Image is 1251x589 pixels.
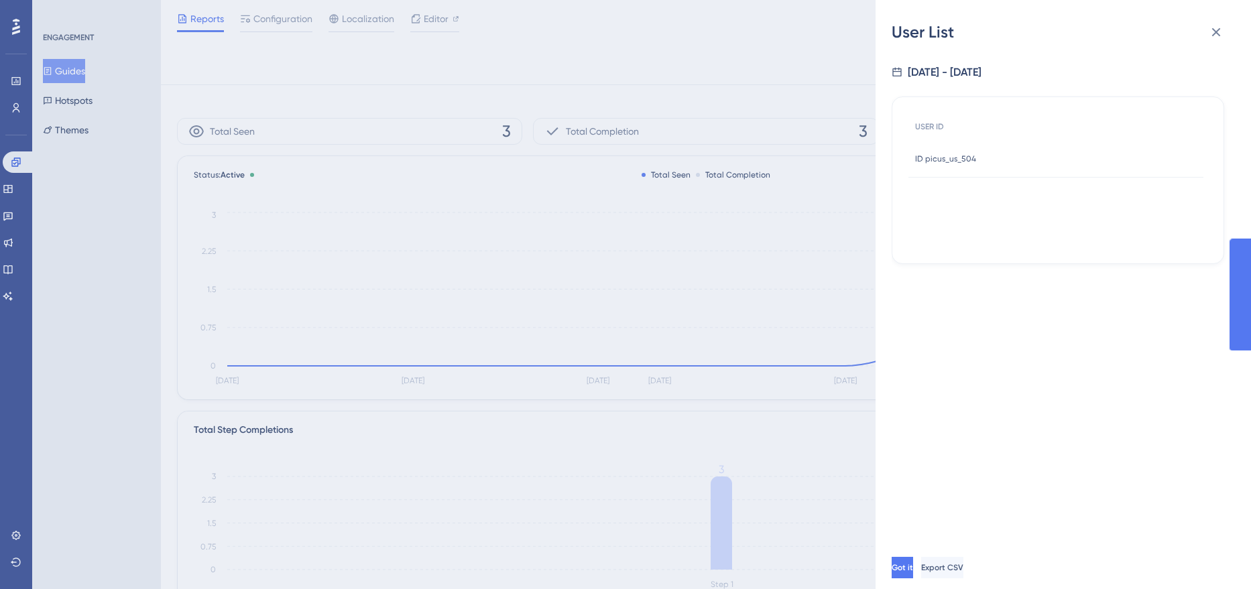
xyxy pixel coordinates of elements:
[892,562,913,573] span: Got it
[892,557,913,578] button: Got it
[921,562,963,573] span: Export CSV
[915,153,976,164] span: ID picus_us_504
[892,21,1235,43] div: User List
[1195,536,1235,576] iframe: UserGuiding AI Assistant Launcher
[908,64,981,80] div: [DATE] - [DATE]
[915,121,944,132] span: USER ID
[921,557,963,578] button: Export CSV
